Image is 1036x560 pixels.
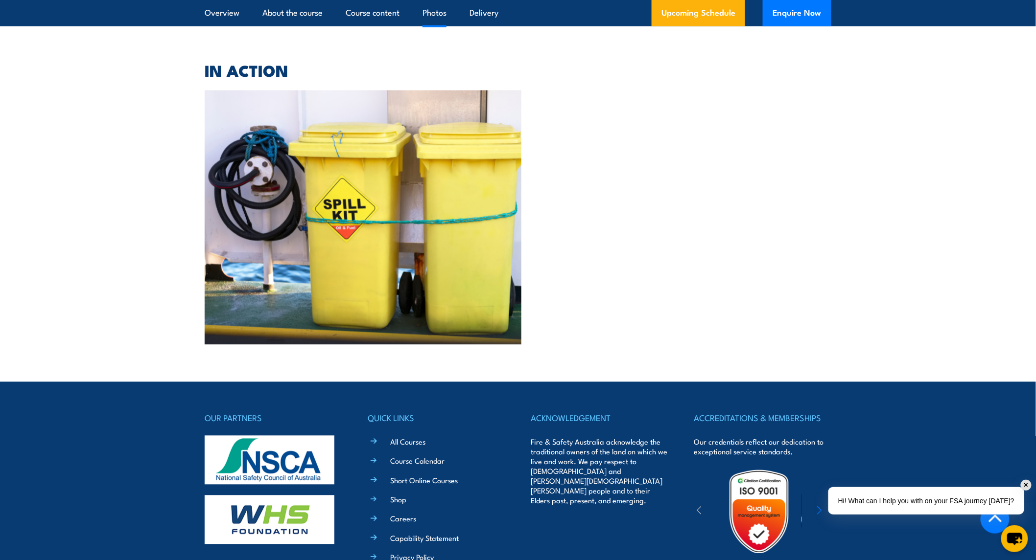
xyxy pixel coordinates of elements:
a: Course Calendar [390,456,445,466]
h4: QUICK LINKS [368,411,505,425]
button: chat-button [1001,525,1028,552]
img: ewpa-logo [802,495,887,529]
img: Untitled design (19) [716,469,802,555]
img: whs-logo-footer [205,495,334,544]
img: Initial Spill Response [205,90,521,345]
a: Careers [390,514,416,524]
h4: ACKNOWLEDGEMENT [531,411,668,425]
div: ✕ [1021,480,1032,491]
div: Hi! What can I help you with on your FSA journey [DATE]? [828,487,1024,515]
h4: ACCREDITATIONS & MEMBERSHIPS [694,411,831,425]
h4: OUR PARTNERS [205,411,342,425]
a: Capability Statement [390,533,459,543]
p: Fire & Safety Australia acknowledge the traditional owners of the land on which we live and work.... [531,437,668,506]
p: Our credentials reflect our dedication to exceptional service standards. [694,437,831,457]
a: Short Online Courses [390,475,458,486]
a: All Courses [390,437,425,447]
a: Shop [390,494,406,505]
img: nsca-logo-footer [205,436,334,485]
h2: IN ACTION [205,63,831,77]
